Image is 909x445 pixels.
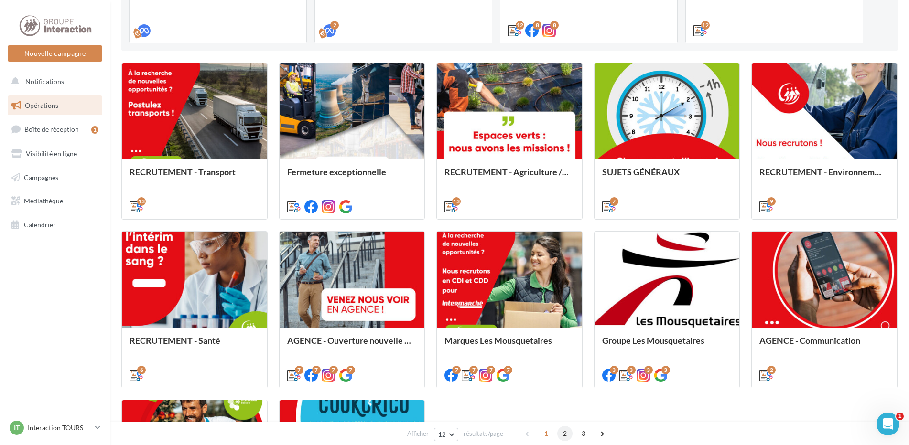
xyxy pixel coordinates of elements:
div: AGENCE - Communication [759,336,889,355]
div: 6 [137,366,146,374]
div: Marques Les Mousquetaires [444,336,574,355]
span: 1 [896,413,904,420]
div: 3 [627,366,636,374]
div: 7 [295,366,303,374]
div: 8 [533,21,541,30]
span: Boîte de réception [24,125,79,133]
div: AGENCE - Ouverture nouvelle agence [287,336,417,355]
div: 7 [469,366,478,374]
iframe: Intercom live chat [877,413,899,435]
a: Médiathèque [6,191,104,211]
button: 12 [434,428,458,441]
button: Notifications [6,72,100,92]
p: Interaction TOURS [28,423,91,433]
div: 7 [504,366,512,374]
div: 3 [610,366,618,374]
div: 12 [516,21,524,30]
button: Nouvelle campagne [8,45,102,62]
span: résultats/page [464,429,503,438]
span: IT [14,423,20,433]
a: IT Interaction TOURS [8,419,102,437]
div: 7 [312,366,321,374]
div: 7 [487,366,495,374]
span: 1 [539,426,554,441]
span: Calendrier [24,221,56,229]
div: RECRUTEMENT - Santé [130,336,260,355]
span: Campagnes [24,173,58,181]
div: RECRUTEMENT - Agriculture / Espaces verts [444,167,574,186]
div: Fermeture exceptionnelle [287,167,417,186]
div: 9 [767,197,776,206]
a: Boîte de réception1 [6,119,104,139]
span: Médiathèque [24,197,63,205]
span: Visibilité en ligne [26,149,77,158]
span: Afficher [407,429,429,438]
div: 3 [644,366,653,374]
a: Opérations [6,95,104,116]
a: Campagnes [6,168,104,188]
div: Groupe Les Mousquetaires [602,336,732,355]
a: Visibilité en ligne [6,144,104,164]
span: Notifications [25,77,64,85]
div: RECRUTEMENT - Environnement [759,167,889,186]
span: 2 [557,426,573,441]
div: 7 [346,366,355,374]
div: 7 [452,366,461,374]
span: 12 [438,431,446,438]
a: Calendrier [6,215,104,235]
div: 7 [610,197,618,206]
div: RECRUTEMENT - Transport [130,167,260,186]
div: 2 [330,21,339,30]
div: 13 [137,197,146,206]
div: 13 [452,197,461,206]
div: 7 [329,366,338,374]
div: SUJETS GÉNÉRAUX [602,167,732,186]
div: 12 [701,21,710,30]
div: 1 [91,126,98,134]
div: 2 [767,366,776,374]
span: Opérations [25,101,58,109]
div: 3 [661,366,670,374]
span: 3 [576,426,591,441]
div: 8 [550,21,559,30]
